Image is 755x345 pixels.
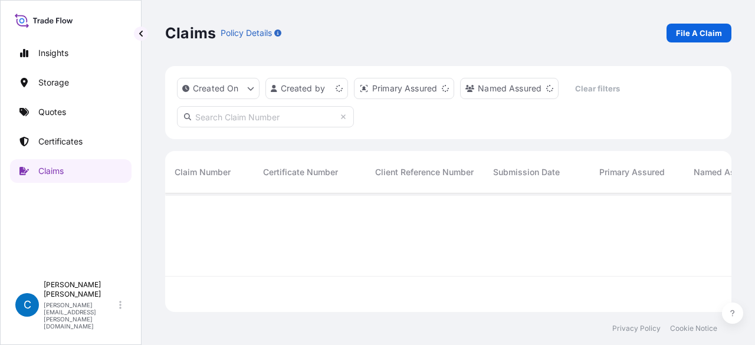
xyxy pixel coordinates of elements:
[175,166,231,178] span: Claim Number
[10,41,132,65] a: Insights
[478,83,541,94] p: Named Assured
[10,159,132,183] a: Claims
[265,78,348,99] button: createdBy Filter options
[10,130,132,153] a: Certificates
[667,24,731,42] a: File A Claim
[460,78,559,99] button: cargoOwner Filter options
[354,78,454,99] button: distributor Filter options
[44,280,117,299] p: [PERSON_NAME] [PERSON_NAME]
[38,106,66,118] p: Quotes
[263,166,338,178] span: Certificate Number
[372,83,437,94] p: Primary Assured
[193,83,239,94] p: Created On
[281,83,326,94] p: Created by
[177,78,260,99] button: createdOn Filter options
[493,166,560,178] span: Submission Date
[564,79,631,98] button: Clear filters
[44,301,117,330] p: [PERSON_NAME][EMAIL_ADDRESS][PERSON_NAME][DOMAIN_NAME]
[10,71,132,94] a: Storage
[375,166,474,178] span: Client Reference Number
[165,24,216,42] p: Claims
[599,166,665,178] span: Primary Assured
[676,27,722,39] p: File A Claim
[38,136,83,147] p: Certificates
[177,106,354,127] input: Search Claim Number
[38,47,68,59] p: Insights
[10,100,132,124] a: Quotes
[221,27,272,39] p: Policy Details
[612,324,661,333] a: Privacy Policy
[24,299,31,311] span: C
[38,77,69,88] p: Storage
[670,324,717,333] a: Cookie Notice
[38,165,64,177] p: Claims
[575,83,620,94] p: Clear filters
